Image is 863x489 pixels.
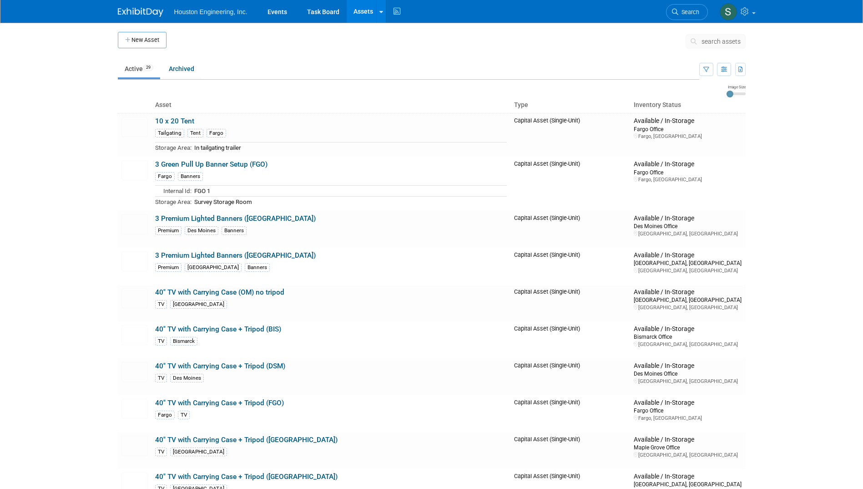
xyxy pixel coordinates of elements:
[634,117,742,125] div: Available / In-Storage
[634,443,742,451] div: Maple Grove Office
[634,378,742,385] div: [GEOGRAPHIC_DATA], [GEOGRAPHIC_DATA]
[155,411,175,419] div: Fargo
[634,160,742,168] div: Available / In-Storage
[151,97,510,113] th: Asset
[155,288,284,296] a: 40" TV with Carrying Case (OM) no tripod
[510,358,631,395] td: Capital Asset (Single-Unit)
[727,84,746,90] div: Image Size
[634,362,742,370] div: Available / In-Storage
[634,325,742,333] div: Available / In-Storage
[720,3,737,20] img: Savannah Hartsoch
[155,263,182,272] div: Premium
[207,129,226,138] div: Fargo
[510,432,631,469] td: Capital Asset (Single-Unit)
[118,32,167,48] button: New Asset
[155,374,167,382] div: TV
[634,399,742,407] div: Available / In-Storage
[245,263,270,272] div: Banners
[510,211,631,248] td: Capital Asset (Single-Unit)
[510,395,631,432] td: Capital Asset (Single-Unit)
[634,168,742,176] div: Fargo Office
[155,436,338,444] a: 40" TV with Carrying Case + Tripod ([GEOGRAPHIC_DATA])
[634,296,742,304] div: [GEOGRAPHIC_DATA], [GEOGRAPHIC_DATA]
[155,199,192,205] span: Storage Area:
[634,214,742,223] div: Available / In-Storage
[510,113,631,157] td: Capital Asset (Single-Unit)
[155,473,338,481] a: 40" TV with Carrying Case + Tripod ([GEOGRAPHIC_DATA])
[170,374,204,382] div: Des Moines
[174,8,247,15] span: Houston Engineering, Inc.
[634,407,742,414] div: Fargo Office
[222,226,247,235] div: Banners
[118,60,160,77] a: Active29
[634,415,742,422] div: Fargo, [GEOGRAPHIC_DATA]
[170,448,227,456] div: [GEOGRAPHIC_DATA]
[634,251,742,260] div: Available / In-Storage
[155,117,194,125] a: 10 x 20 Tent
[634,133,742,140] div: Fargo, [GEOGRAPHIC_DATA]
[634,473,742,481] div: Available / In-Storage
[155,129,184,138] div: Tailgating
[143,64,153,71] span: 29
[666,4,708,20] a: Search
[155,337,167,346] div: TV
[702,38,741,45] span: search assets
[634,333,742,341] div: Bismarck Office
[155,226,182,235] div: Premium
[634,267,742,274] div: [GEOGRAPHIC_DATA], [GEOGRAPHIC_DATA]
[634,230,742,237] div: [GEOGRAPHIC_DATA], [GEOGRAPHIC_DATA]
[678,9,699,15] span: Search
[634,452,742,458] div: [GEOGRAPHIC_DATA], [GEOGRAPHIC_DATA]
[510,248,631,285] td: Capital Asset (Single-Unit)
[185,226,218,235] div: Des Moines
[510,157,631,211] td: Capital Asset (Single-Unit)
[155,448,167,456] div: TV
[155,172,175,181] div: Fargo
[155,399,284,407] a: 40" TV with Carrying Case + Tripod (FGO)
[162,60,201,77] a: Archived
[510,97,631,113] th: Type
[510,285,631,321] td: Capital Asset (Single-Unit)
[155,160,267,168] a: 3 Green Pull Up Banner Setup (FGO)
[170,300,227,309] div: [GEOGRAPHIC_DATA]
[192,197,507,207] td: Survey Storage Room
[155,300,167,309] div: TV
[178,172,203,181] div: Banners
[155,144,192,151] span: Storage Area:
[178,411,190,419] div: TV
[118,8,163,17] img: ExhibitDay
[634,288,742,296] div: Available / In-Storage
[155,325,281,333] a: 40" TV with Carrying Case + Tripod (BIS)
[510,321,631,358] td: Capital Asset (Single-Unit)
[155,251,316,260] a: 3 Premium Lighted Banners ([GEOGRAPHIC_DATA])
[634,259,742,267] div: [GEOGRAPHIC_DATA], [GEOGRAPHIC_DATA]
[170,337,197,346] div: Bismarck
[634,436,742,444] div: Available / In-Storage
[155,214,316,223] a: 3 Premium Lighted Banners ([GEOGRAPHIC_DATA])
[187,129,203,138] div: Tent
[686,34,746,49] button: search assets
[192,143,507,153] td: In tailgating trailer
[634,341,742,348] div: [GEOGRAPHIC_DATA], [GEOGRAPHIC_DATA]
[634,480,742,488] div: [GEOGRAPHIC_DATA], [GEOGRAPHIC_DATA]
[634,176,742,183] div: Fargo, [GEOGRAPHIC_DATA]
[634,222,742,230] div: Des Moines Office
[634,304,742,311] div: [GEOGRAPHIC_DATA], [GEOGRAPHIC_DATA]
[155,186,192,197] td: Internal Id:
[155,362,285,370] a: 40" TV with Carrying Case + Tripod (DSM)
[192,186,507,197] td: FGO 1
[634,125,742,133] div: Fargo Office
[634,370,742,377] div: Des Moines Office
[185,263,242,272] div: [GEOGRAPHIC_DATA]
